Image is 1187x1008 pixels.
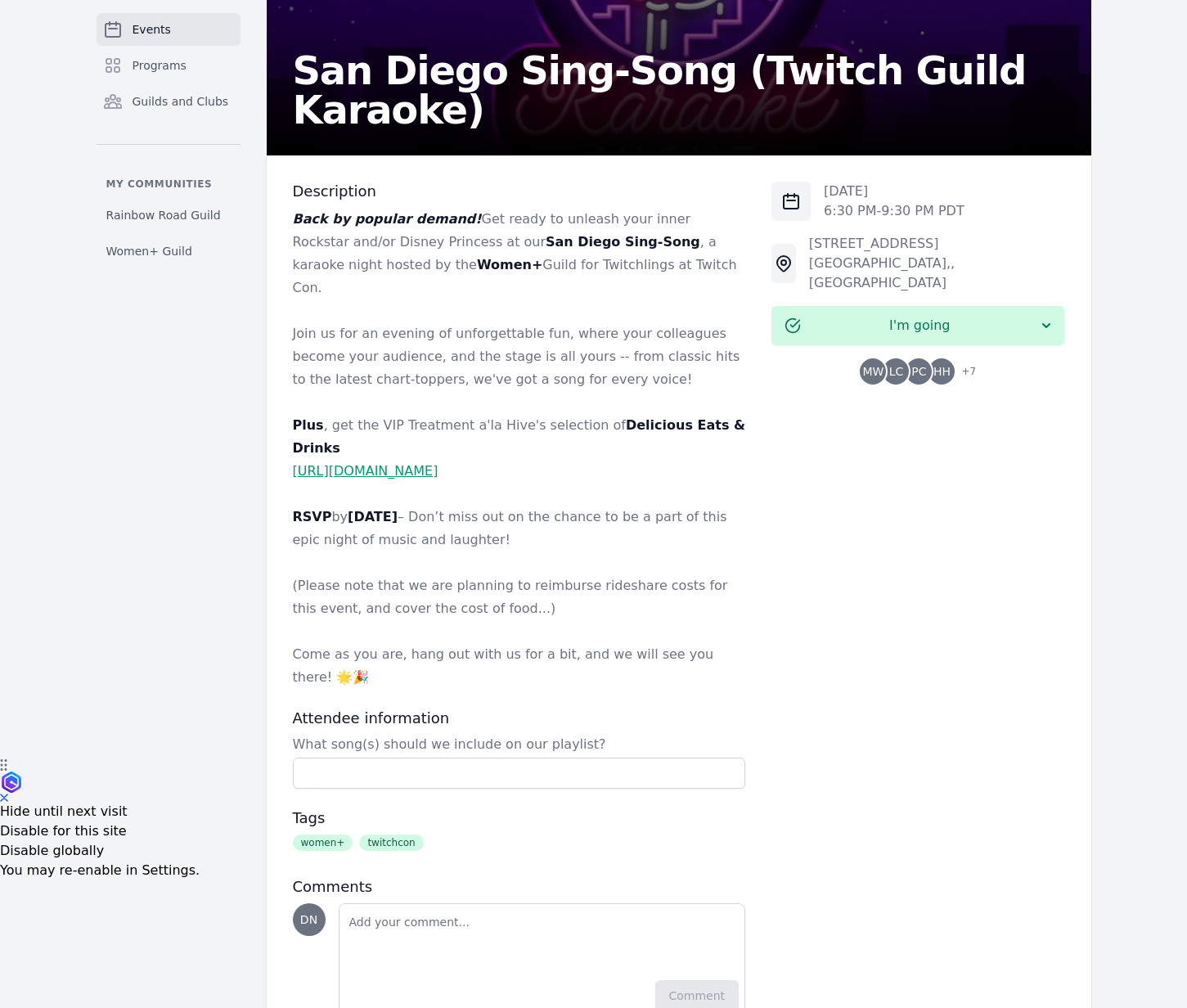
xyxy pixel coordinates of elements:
span: twitchcon [359,835,423,851]
span: MW [862,366,884,377]
strong: RSVP [293,509,332,524]
span: [STREET_ADDRESS][GEOGRAPHIC_DATA], , [GEOGRAPHIC_DATA] [809,236,955,290]
a: Guilds and Clubs [97,85,241,118]
span: LC [889,366,904,377]
h3: Tags [293,808,746,828]
a: Events [97,13,241,46]
label: What song(s) should we include on our playlist? [293,735,746,754]
span: Women+ Guild [106,243,192,259]
p: [DATE] [824,182,964,201]
span: Rainbow Road Guild [106,207,221,223]
nav: Sidebar [97,13,241,266]
a: Women+ Guild [97,236,241,266]
p: Come as you are, hang out with us for a bit, and we will see you there! 🌟🎉 [293,643,746,689]
strong: San Diego Sing-Song [546,234,700,250]
a: [URL][DOMAIN_NAME] [293,463,438,479]
em: Back by popular demand! [293,211,482,227]
p: , get the VIP Treatment a'la Hive's selection of [293,414,746,460]
p: by – Don’t miss out on the chance to be a part of this epic night of music and laughter! [293,506,746,551]
strong: Plus [293,417,324,433]
span: I'm going [801,316,1038,335]
span: Events [133,21,171,38]
a: Rainbow Road Guild [97,200,241,230]
span: Programs [133,57,187,74]
strong: [DATE] [348,509,398,524]
p: Get ready to unleash your inner Rockstar and/or Disney Princess at our , a karaoke night hosted b... [293,208,746,299]
span: PC [911,366,926,377]
button: I'm going [771,306,1064,345]
span: DN [300,914,317,925]
p: (Please note that we are planning to reimburse rideshare costs for this event, and cover the cost... [293,574,746,620]
strong: Delicious Eats & Drinks [293,417,745,456]
span: Guilds and Clubs [133,93,229,110]
h2: San Diego Sing-Song (Twitch Guild Karaoke) [293,51,1065,129]
span: women+ [293,835,353,851]
span: HH [933,366,951,377]
p: My communities [97,178,241,191]
h3: Attendee information [293,709,746,728]
span: + 7 [951,362,976,385]
p: Join us for an evening of unforgettable fun, where your colleagues become your audience, and the ... [293,322,746,391]
h3: Comments [293,877,746,897]
a: Programs [97,49,241,82]
p: 6:30 PM - 9:30 PM PDT [824,201,964,221]
strong: Women+ [477,257,542,272]
h3: Description [293,182,746,201]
